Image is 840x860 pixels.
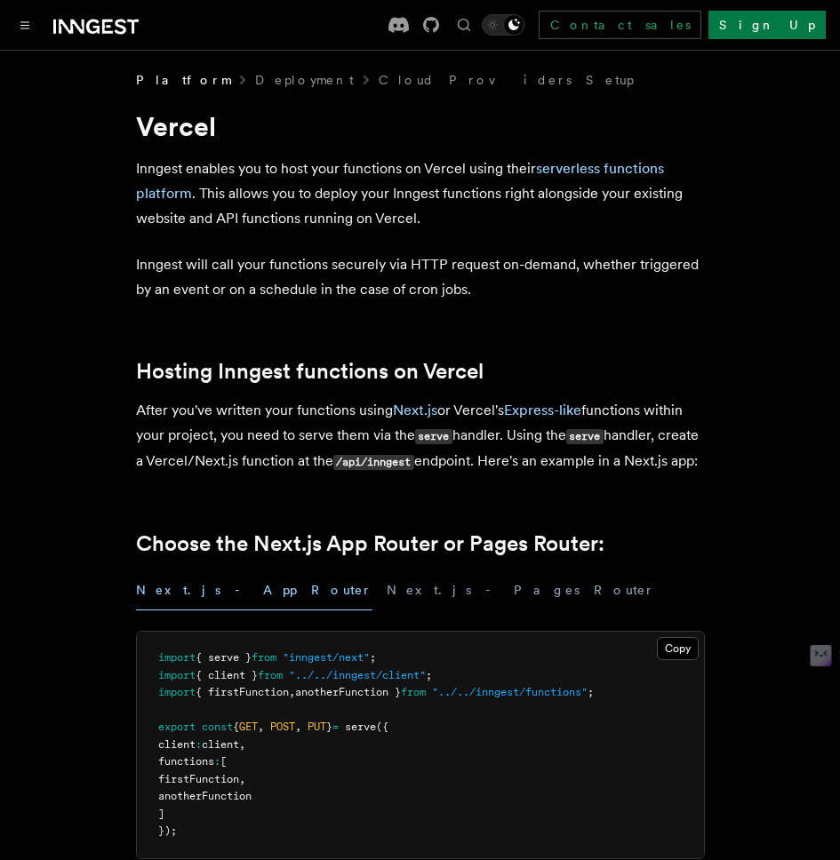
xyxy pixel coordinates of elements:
button: Toggle navigation [14,14,36,36]
span: from [252,651,276,664]
span: "inngest/next" [283,651,370,664]
span: { firstFunction [196,686,289,698]
span: const [202,721,233,733]
span: client [158,738,196,751]
button: Next.js - App Router [136,570,372,610]
span: ; [426,669,432,681]
h1: Vercel [136,110,705,142]
span: , [239,738,245,751]
span: Platform [136,71,230,89]
span: : [196,738,202,751]
span: "../../inngest/functions" [432,686,588,698]
a: Choose the Next.js App Router or Pages Router: [136,531,604,556]
span: functions [158,755,214,768]
span: { serve } [196,651,252,664]
a: Next.js [393,402,437,418]
span: { client } [196,669,258,681]
a: Hosting Inngest functions on Vercel [136,359,484,384]
span: , [239,773,245,785]
a: Cloud Providers Setup [379,71,634,89]
span: ] [158,808,164,820]
span: }); [158,824,177,837]
span: ; [370,651,376,664]
span: import [158,686,196,698]
a: Express-like [504,402,581,418]
p: After you've written your functions using or Vercel's functions within your project, you need to ... [136,398,705,474]
span: ; [588,686,594,698]
span: import [158,669,196,681]
span: from [401,686,426,698]
span: anotherFunction } [295,686,401,698]
span: } [326,721,332,733]
span: , [258,721,264,733]
span: POST [270,721,295,733]
span: ({ [376,721,388,733]
button: Copy [657,637,699,660]
button: Next.js - Pages Router [387,570,655,610]
span: firstFunction [158,773,239,785]
span: { [233,721,239,733]
span: PUT [308,721,326,733]
span: GET [239,721,258,733]
span: , [289,686,295,698]
span: from [258,669,283,681]
a: Deployment [255,71,354,89]
span: import [158,651,196,664]
button: Toggle dark mode [482,14,524,36]
span: , [295,721,301,733]
span: client [202,738,239,751]
code: serve [566,429,604,444]
p: Inngest enables you to host your functions on Vercel using their . This allows you to deploy your... [136,156,705,231]
a: Sign Up [708,11,826,39]
code: serve [415,429,452,444]
code: /api/inngest [333,455,414,470]
span: [ [220,755,227,768]
span: "../../inngest/client" [289,669,426,681]
span: export [158,721,196,733]
button: Find something... [453,14,475,36]
span: = [332,721,339,733]
span: serve [345,721,376,733]
p: Inngest will call your functions securely via HTTP request on-demand, whether triggered by an eve... [136,252,705,302]
span: : [214,755,220,768]
span: anotherFunction [158,790,252,802]
a: Contact sales [539,11,701,39]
